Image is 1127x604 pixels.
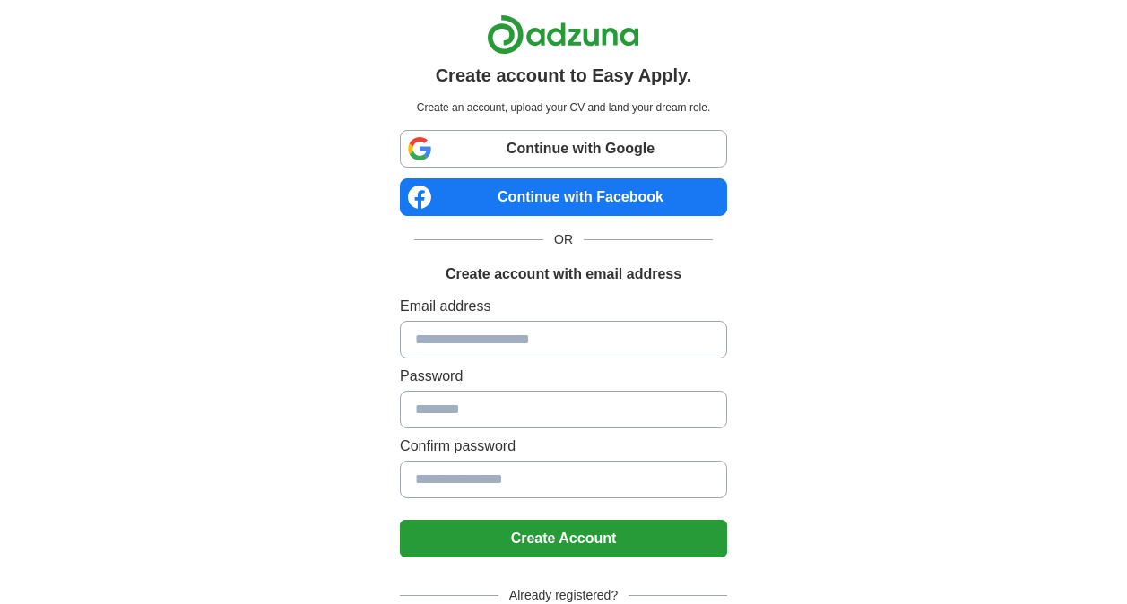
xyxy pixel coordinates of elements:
a: Continue with Google [400,130,727,168]
label: Confirm password [400,436,727,457]
p: Create an account, upload your CV and land your dream role. [403,99,724,116]
h1: Create account with email address [446,263,681,285]
img: Adzuna logo [487,14,639,55]
button: Create Account [400,520,727,557]
span: OR [543,230,584,249]
label: Email address [400,296,727,317]
a: Continue with Facebook [400,178,727,216]
h1: Create account to Easy Apply. [436,62,692,89]
label: Password [400,366,727,387]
